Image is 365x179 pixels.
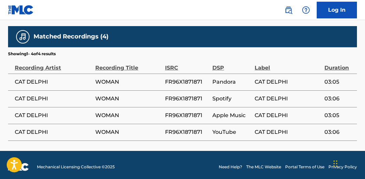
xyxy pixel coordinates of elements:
[165,128,209,136] span: FR96X1871871
[282,3,295,17] a: Public Search
[299,3,313,17] div: Help
[165,57,209,72] div: ISRC
[284,6,293,14] img: search
[324,111,354,119] span: 03:05
[333,154,337,174] div: Drag
[219,164,242,170] a: Need Help?
[8,5,34,15] img: MLC Logo
[212,111,252,119] span: Apple Music
[15,128,92,136] span: CAT DELPHI
[212,128,252,136] span: YouTube
[317,2,357,18] a: Log In
[15,111,92,119] span: CAT DELPHI
[324,78,354,86] span: 03:05
[255,128,321,136] span: CAT DELPHI
[255,78,321,86] span: CAT DELPHI
[328,164,357,170] a: Privacy Policy
[19,33,27,41] img: Matched Recordings
[95,57,162,72] div: Recording Title
[302,6,310,14] img: help
[255,111,321,119] span: CAT DELPHI
[8,51,56,57] p: Showing 1 - 4 of 4 results
[95,95,162,103] span: WOMAN
[285,164,324,170] a: Portal Terms of Use
[255,57,321,72] div: Label
[212,57,252,72] div: DSP
[95,78,162,86] span: WOMAN
[212,78,252,86] span: Pandora
[37,164,115,170] span: Mechanical Licensing Collective © 2025
[95,128,162,136] span: WOMAN
[324,128,354,136] span: 03:06
[15,57,92,72] div: Recording Artist
[255,95,321,103] span: CAT DELPHI
[246,164,281,170] a: The MLC Website
[95,111,162,119] span: WOMAN
[165,111,209,119] span: FR96X1871871
[165,78,209,86] span: FR96X1871871
[34,33,108,40] h5: Matched Recordings (4)
[324,95,354,103] span: 03:06
[15,78,92,86] span: CAT DELPHI
[165,95,209,103] span: FR96X1871871
[324,57,354,72] div: Duration
[331,147,365,179] iframe: Chat Widget
[212,95,252,103] span: Spotify
[15,95,92,103] span: CAT DELPHI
